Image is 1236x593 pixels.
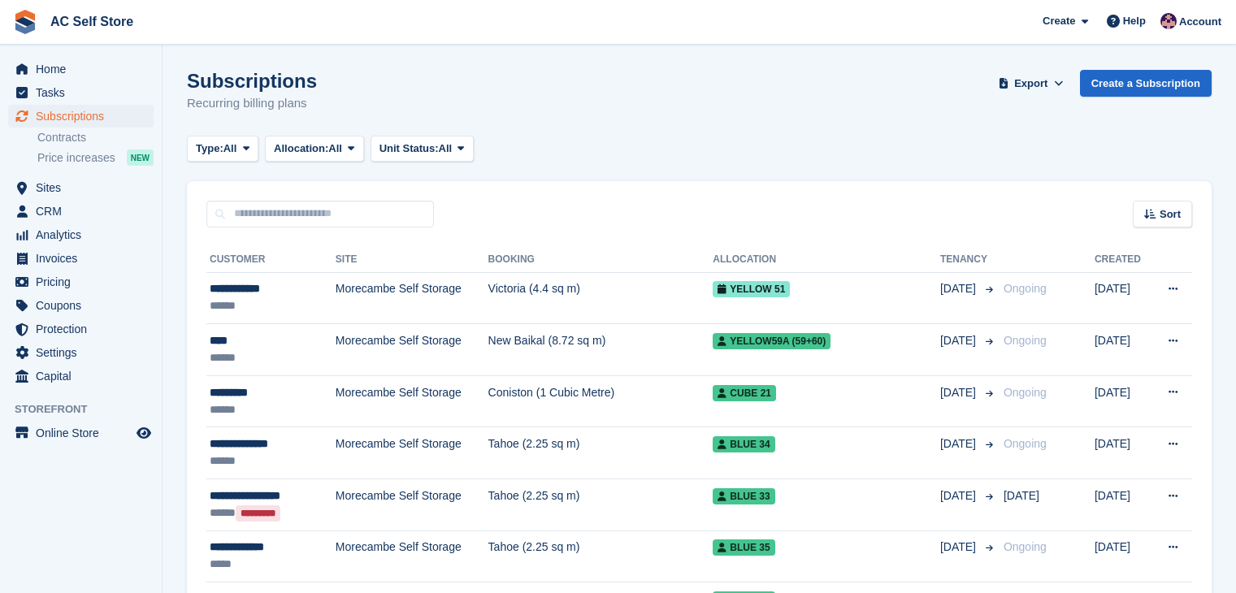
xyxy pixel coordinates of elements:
[36,105,133,128] span: Subscriptions
[713,539,774,556] span: Blue 35
[187,70,317,92] h1: Subscriptions
[223,141,237,157] span: All
[187,136,258,162] button: Type: All
[36,318,133,340] span: Protection
[36,422,133,444] span: Online Store
[36,271,133,293] span: Pricing
[8,341,154,364] a: menu
[488,247,713,273] th: Booking
[488,375,713,427] td: Coniston (1 Cubic Metre)
[8,200,154,223] a: menu
[488,479,713,531] td: Tahoe (2.25 sq m)
[1004,540,1047,553] span: Ongoing
[8,271,154,293] a: menu
[940,435,979,452] span: [DATE]
[8,365,154,387] a: menu
[1004,437,1047,450] span: Ongoing
[36,223,133,246] span: Analytics
[336,479,488,531] td: Morecambe Self Storage
[713,436,774,452] span: Blue 34
[1004,334,1047,347] span: Ongoing
[206,247,336,273] th: Customer
[8,176,154,199] a: menu
[336,247,488,273] th: Site
[8,318,154,340] a: menu
[36,81,133,104] span: Tasks
[488,427,713,479] td: Tahoe (2.25 sq m)
[37,130,154,145] a: Contracts
[1095,375,1151,427] td: [DATE]
[36,200,133,223] span: CRM
[127,149,154,166] div: NEW
[336,324,488,376] td: Morecambe Self Storage
[15,401,162,418] span: Storefront
[379,141,439,157] span: Unit Status:
[36,176,133,199] span: Sites
[1095,427,1151,479] td: [DATE]
[13,10,37,34] img: stora-icon-8386f47178a22dfd0bd8f6a31ec36ba5ce8667c1dd55bd0f319d3a0aa187defe.svg
[8,81,154,104] a: menu
[713,385,776,401] span: Cube 21
[336,530,488,582] td: Morecambe Self Storage
[488,324,713,376] td: New Baikal (8.72 sq m)
[1160,206,1181,223] span: Sort
[1179,14,1221,30] span: Account
[336,272,488,324] td: Morecambe Self Storage
[37,150,115,166] span: Price increases
[36,341,133,364] span: Settings
[36,247,133,270] span: Invoices
[940,332,979,349] span: [DATE]
[995,70,1067,97] button: Export
[8,247,154,270] a: menu
[8,58,154,80] a: menu
[265,136,364,162] button: Allocation: All
[1004,282,1047,295] span: Ongoing
[36,294,133,317] span: Coupons
[940,247,997,273] th: Tenancy
[1043,13,1075,29] span: Create
[187,94,317,113] p: Recurring billing plans
[1095,479,1151,531] td: [DATE]
[1095,247,1151,273] th: Created
[439,141,453,157] span: All
[713,247,940,273] th: Allocation
[940,280,979,297] span: [DATE]
[134,423,154,443] a: Preview store
[36,365,133,387] span: Capital
[1123,13,1146,29] span: Help
[1080,70,1212,97] a: Create a Subscription
[37,149,154,167] a: Price increases NEW
[336,375,488,427] td: Morecambe Self Storage
[1004,386,1047,399] span: Ongoing
[488,272,713,324] td: Victoria (4.4 sq m)
[36,58,133,80] span: Home
[336,427,488,479] td: Morecambe Self Storage
[196,141,223,157] span: Type:
[1095,530,1151,582] td: [DATE]
[8,223,154,246] a: menu
[940,539,979,556] span: [DATE]
[1095,324,1151,376] td: [DATE]
[8,422,154,444] a: menu
[940,384,979,401] span: [DATE]
[488,530,713,582] td: Tahoe (2.25 sq m)
[44,8,140,35] a: AC Self Store
[274,141,328,157] span: Allocation:
[8,294,154,317] a: menu
[1095,272,1151,324] td: [DATE]
[1004,489,1039,502] span: [DATE]
[940,487,979,504] span: [DATE]
[713,488,774,504] span: Blue 33
[713,281,790,297] span: Yellow 51
[371,136,474,162] button: Unit Status: All
[1014,76,1047,92] span: Export
[1160,13,1177,29] img: Ted Cox
[328,141,342,157] span: All
[713,333,831,349] span: Yellow59a (59+60)
[8,105,154,128] a: menu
